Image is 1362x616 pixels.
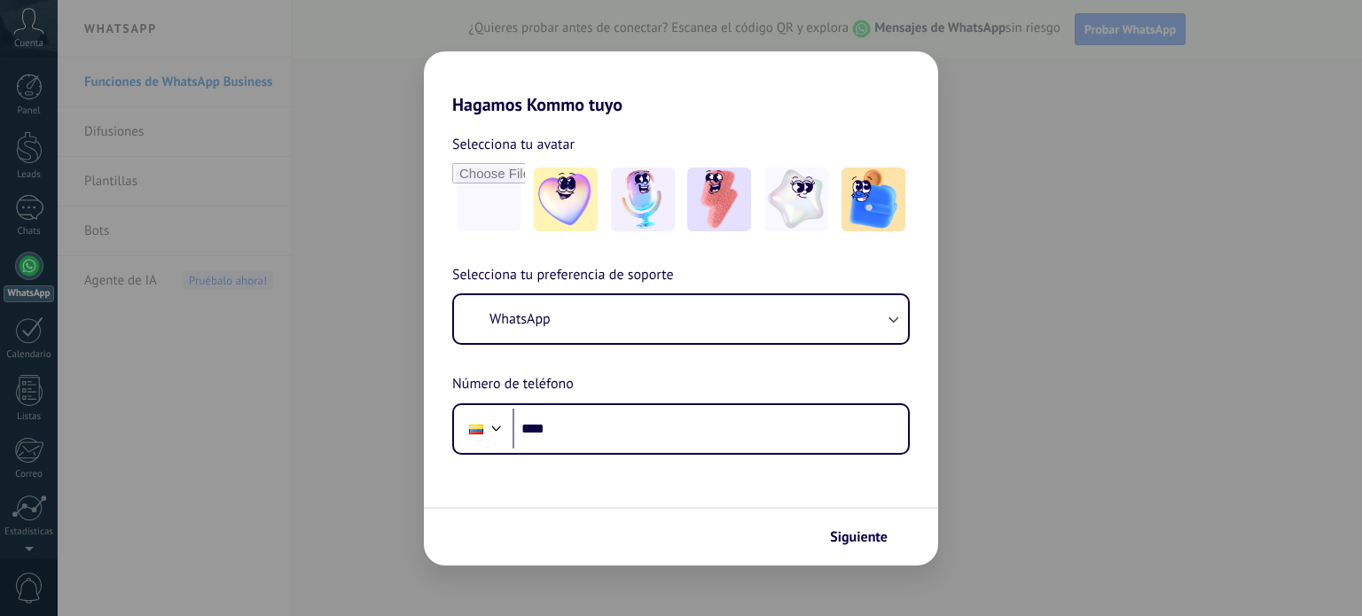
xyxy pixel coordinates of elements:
[454,295,908,343] button: WhatsApp
[452,264,674,287] span: Selecciona tu preferencia de soporte
[452,373,574,396] span: Número de teléfono
[459,410,493,448] div: Ecuador: + 593
[830,531,888,543] span: Siguiente
[611,168,675,231] img: -2.jpeg
[452,133,575,156] span: Selecciona tu avatar
[687,168,751,231] img: -3.jpeg
[841,168,905,231] img: -5.jpeg
[424,51,938,115] h2: Hagamos Kommo tuyo
[764,168,828,231] img: -4.jpeg
[534,168,598,231] img: -1.jpeg
[822,522,912,552] button: Siguiente
[489,310,551,328] span: WhatsApp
